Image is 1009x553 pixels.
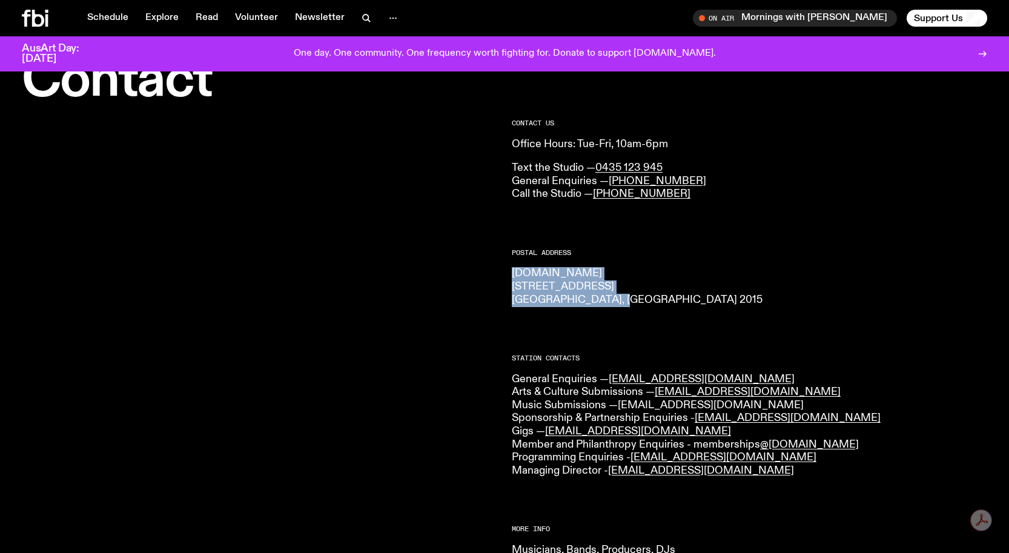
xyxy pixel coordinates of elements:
[595,162,663,173] a: 0435 123 945
[294,48,716,59] p: One day. One community. One frequency worth fighting for. Donate to support [DOMAIN_NAME].
[630,452,816,463] a: [EMAIL_ADDRESS][DOMAIN_NAME]
[593,188,690,199] a: [PHONE_NUMBER]
[608,465,794,476] a: [EMAIL_ADDRESS][DOMAIN_NAME]
[907,10,987,27] button: Support Us
[609,374,795,385] a: [EMAIL_ADDRESS][DOMAIN_NAME]
[138,10,186,27] a: Explore
[22,56,497,105] h1: Contact
[512,120,987,127] h2: CONTACT US
[288,10,352,27] a: Newsletter
[512,526,987,532] h2: More Info
[760,439,859,450] a: @[DOMAIN_NAME]
[512,267,987,306] p: [DOMAIN_NAME] [STREET_ADDRESS] [GEOGRAPHIC_DATA], [GEOGRAPHIC_DATA] 2015
[80,10,136,27] a: Schedule
[512,373,987,478] p: General Enquiries — Arts & Culture Submissions — Music Submissions — Sponsorship & Partnership En...
[512,250,987,256] h2: Postal Address
[609,176,706,187] a: [PHONE_NUMBER]
[512,355,987,362] h2: Station Contacts
[545,426,731,437] a: [EMAIL_ADDRESS][DOMAIN_NAME]
[228,10,285,27] a: Volunteer
[914,13,963,24] span: Support Us
[188,10,225,27] a: Read
[695,412,881,423] a: [EMAIL_ADDRESS][DOMAIN_NAME]
[618,400,804,411] a: [EMAIL_ADDRESS][DOMAIN_NAME]
[22,44,99,64] h3: AusArt Day: [DATE]
[693,10,897,27] button: On AirMornings with [PERSON_NAME]
[512,138,987,151] p: Office Hours: Tue-Fri, 10am-6pm
[512,162,987,201] p: Text the Studio — General Enquiries — Call the Studio —
[655,386,841,397] a: [EMAIL_ADDRESS][DOMAIN_NAME]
